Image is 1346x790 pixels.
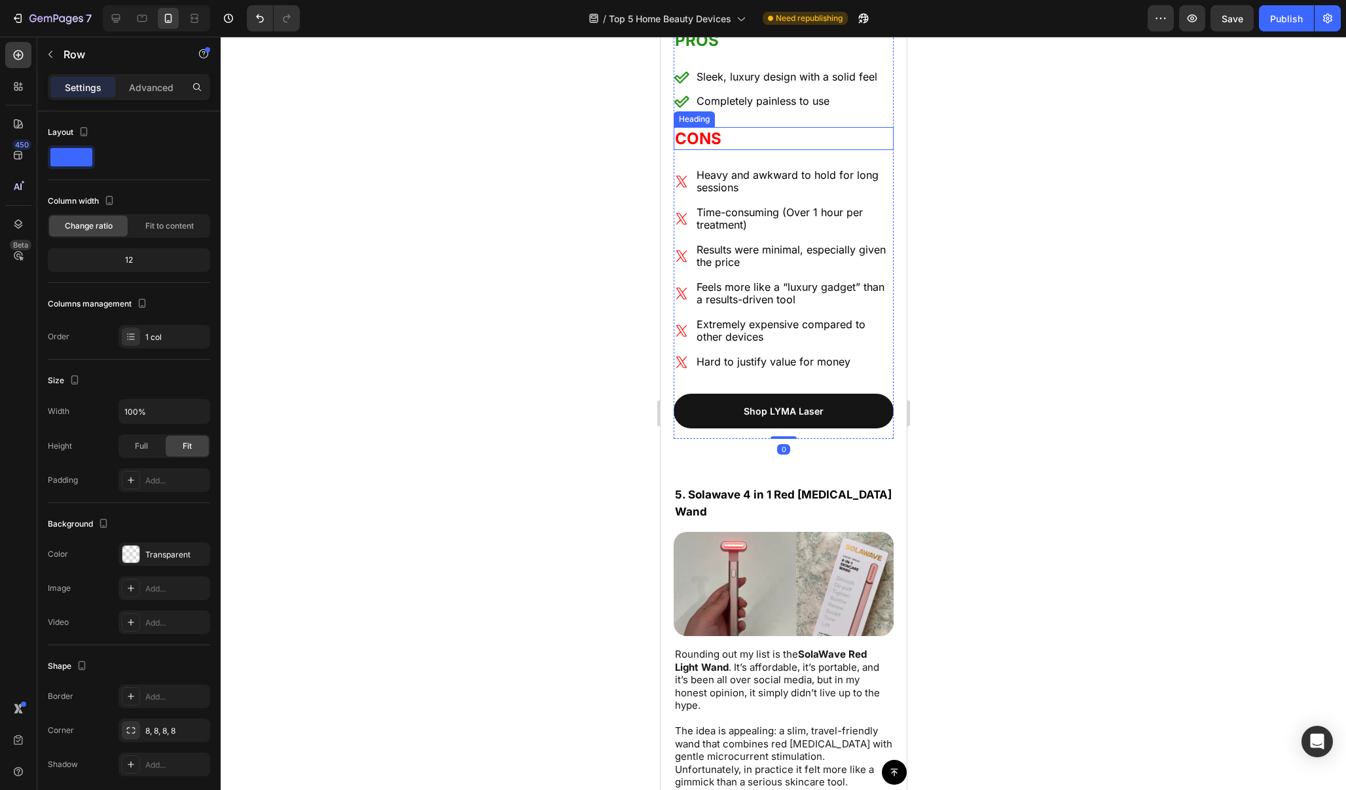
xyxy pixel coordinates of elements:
span: Sleek, luxury design with a solid feel [36,33,217,47]
span: / [603,12,606,26]
div: Border [48,690,73,702]
div: 0 [117,407,130,418]
div: Add... [145,583,207,595]
div: Background [48,516,111,533]
p: Advanced [129,81,173,94]
div: 8, 8, 8, 8 [145,725,207,737]
div: Size [48,372,82,390]
button: Publish [1259,5,1314,31]
div: Add... [145,691,207,703]
span: Fit [183,440,192,452]
p: Rounding out my list is the . It’s affordable, it’s portable, and it’s been all over social media... [14,611,232,675]
a: Shop LYMA Laser [13,357,233,392]
span: Heavy and awkward to hold for long sessions [36,132,218,158]
p: 5. Solawave 4 in 1 Red [MEDICAL_DATA] Wand [14,450,232,483]
span: Feels more like a “luxury gadget” than a results-driven tool [36,244,224,270]
div: Image [48,582,71,594]
div: Columns management [48,295,150,313]
div: Transparent [145,549,207,561]
p: Row [64,47,175,62]
div: Shape [48,658,90,675]
p: Shop LYMA Laser [83,367,163,381]
span: Hard to justify value for money [36,318,190,331]
div: Undo/Redo [247,5,300,31]
div: Corner [48,724,74,736]
span: Need republishing [776,12,843,24]
span: Save [1222,13,1243,24]
div: 450 [12,140,31,150]
div: Add... [145,475,207,487]
span: Full [135,440,148,452]
div: Beta [10,240,31,250]
div: Padding [48,474,78,486]
div: Width [48,405,69,417]
h2: CONS [13,90,233,113]
div: Height [48,440,72,452]
div: Shadow [48,759,78,770]
span: Change ratio [65,220,113,232]
span: Extremely expensive compared to other devices [36,281,205,307]
div: Video [48,616,69,628]
span: Top 5 Home Beauty Devices [609,12,731,26]
span: Time-consuming (Over 1 hour per treatment) [36,169,202,195]
img: gempages_584970370537227069-52dc61a3-a25e-4fd0-be0f-a5522bc942c6.webp [13,495,233,599]
div: 12 [50,251,208,269]
button: Save [1210,5,1254,31]
div: Add... [145,617,207,629]
p: The idea is appealing: a slim, travel-friendly wand that combines red [MEDICAL_DATA] with gentle ... [14,688,232,752]
div: Layout [48,124,92,141]
span: Fit to content [145,220,194,232]
div: 1 col [145,331,207,343]
div: Add... [145,759,207,771]
div: Column width [48,193,117,210]
div: Heading [16,77,52,88]
div: Order [48,331,69,343]
p: 7 [86,10,92,26]
input: Auto [119,400,209,423]
div: Open Intercom Messenger [1301,726,1333,757]
strong: SolaWave Red Light Wand [14,611,206,637]
span: Results were minimal, especially given the price [36,206,225,233]
span: Completely painless to use [36,58,169,71]
iframe: Design area [661,37,907,790]
button: 7 [5,5,98,31]
div: Publish [1270,12,1303,26]
div: Color [48,548,68,560]
p: Settings [65,81,101,94]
